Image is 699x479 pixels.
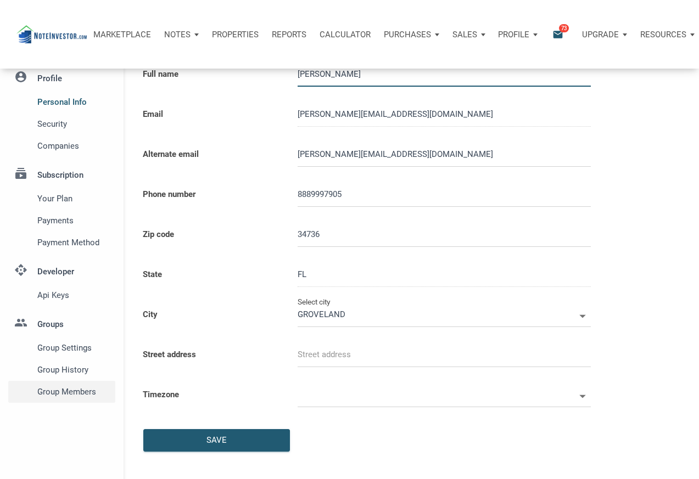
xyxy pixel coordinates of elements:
a: Group Members [8,381,115,403]
a: Properties [205,18,265,51]
span: Payment Method [37,236,111,249]
p: Properties [212,30,259,40]
button: Save [143,429,290,452]
button: Upgrade [575,18,634,51]
span: Your plan [37,192,111,205]
a: Group Settings [8,337,115,359]
button: email73 [544,18,575,51]
label: Alternate email [135,135,289,175]
a: Security [8,113,115,135]
input: Street address [298,342,591,367]
input: Alternate email [298,142,591,167]
label: Email [135,95,289,135]
button: Marketplace [87,18,158,51]
button: Sales [446,18,492,51]
p: Resources [640,30,686,40]
span: 73 [559,24,569,32]
span: Personal Info [37,95,111,109]
input: Select state [298,262,591,287]
i: email [551,28,564,41]
label: Timezone [135,375,289,415]
input: Zip code [298,222,591,247]
a: Your plan [8,188,115,210]
span: Companies [37,139,111,153]
span: Group Members [37,385,111,398]
label: State [135,255,289,295]
input: Full name [298,62,591,87]
button: Reports [265,18,313,51]
p: Marketplace [93,30,151,40]
span: Payments [37,214,111,227]
label: Street address [135,335,289,375]
p: Profile [498,30,529,40]
span: Security [37,117,111,131]
p: Upgrade [582,30,619,40]
a: Companies [8,135,115,157]
span: Group Settings [37,341,111,354]
a: Group History [8,359,115,381]
label: City [135,295,289,335]
span: Api keys [37,289,111,302]
button: Profile [491,18,544,51]
span: Group History [37,363,111,376]
label: Phone number [135,175,289,215]
p: Sales [452,30,477,40]
input: Email [298,102,591,127]
p: Purchases [384,30,431,40]
label: Zip code [135,215,289,255]
label: Full name [135,55,289,95]
a: Calculator [313,18,377,51]
a: Personal Info [8,91,115,113]
p: Reports [272,30,306,40]
p: Calculator [320,30,371,40]
a: Api keys [8,284,115,306]
button: Notes [158,18,205,51]
label: Select city [298,295,331,308]
div: Save [206,434,227,447]
input: Phone number [298,182,591,207]
a: Payments [8,210,115,232]
img: NoteUnlimited [16,25,87,44]
p: Notes [164,30,191,40]
a: Payment Method [8,232,115,253]
button: Purchases [377,18,446,51]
